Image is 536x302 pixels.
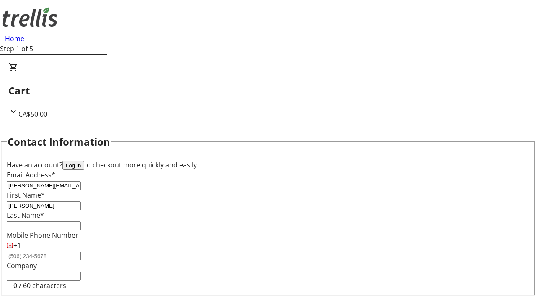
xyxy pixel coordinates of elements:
label: Company [7,261,37,270]
input: (506) 234-5678 [7,252,81,260]
label: Mobile Phone Number [7,231,78,240]
label: Last Name* [7,211,44,220]
label: Email Address* [7,170,55,180]
button: Log in [62,161,84,170]
h2: Cart [8,83,528,98]
h2: Contact Information [8,134,110,149]
div: CartCA$50.00 [8,62,528,119]
div: Have an account? to checkout more quickly and easily. [7,160,529,170]
label: First Name* [7,190,45,200]
span: CA$50.00 [18,109,47,119]
tr-character-limit: 0 / 60 characters [13,281,66,290]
